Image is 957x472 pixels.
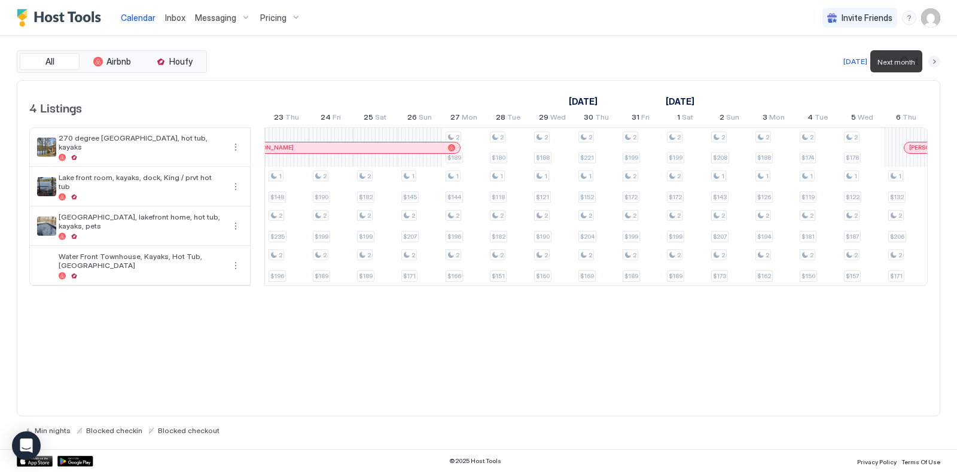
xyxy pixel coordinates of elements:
[45,56,54,67] span: All
[595,112,609,125] span: Thu
[536,154,550,162] span: $188
[804,110,831,127] a: November 4, 2025
[228,219,243,233] button: More options
[713,233,727,240] span: $207
[165,11,185,24] a: Inbox
[447,154,461,162] span: $189
[544,133,548,141] span: 2
[589,251,592,259] span: 2
[890,193,904,201] span: $132
[17,50,207,73] div: tab-group
[270,193,284,201] span: $148
[663,93,697,110] a: November 1, 2025
[810,133,813,141] span: 2
[928,56,940,68] button: Next month
[677,172,681,180] span: 2
[566,93,601,110] a: October 8, 2025
[890,233,904,240] span: $206
[896,112,901,125] span: 6
[17,9,106,27] a: Host Tools Logo
[624,272,638,280] span: $189
[359,193,373,201] span: $182
[669,272,682,280] span: $189
[323,212,327,220] span: 2
[682,112,693,125] span: Sat
[669,154,682,162] span: $199
[763,112,767,125] span: 3
[842,54,869,69] button: [DATE]
[550,112,566,125] span: Wed
[20,53,80,70] button: All
[447,110,480,127] a: October 27, 2025
[279,251,282,259] span: 2
[279,212,282,220] span: 2
[82,53,142,70] button: Airbnb
[493,110,523,127] a: October 28, 2025
[121,11,156,24] a: Calendar
[536,110,569,127] a: October 29, 2025
[496,112,505,125] span: 28
[858,112,873,125] span: Wed
[447,233,461,240] span: $196
[580,272,594,280] span: $169
[669,233,682,240] span: $199
[846,154,859,162] span: $178
[901,455,940,467] a: Terms Of Use
[17,456,53,467] a: App Store
[492,154,505,162] span: $180
[500,133,504,141] span: 2
[877,57,915,66] span: Next month
[632,112,639,125] span: 31
[367,172,371,180] span: 2
[713,272,726,280] span: $173
[361,110,389,127] a: October 25, 2025
[86,426,142,435] span: Blocked checkin
[846,193,860,201] span: $122
[403,233,417,240] span: $207
[757,193,771,201] span: $126
[158,426,220,435] span: Blocked checkout
[810,172,813,180] span: 1
[581,110,612,127] a: October 30, 2025
[315,193,328,201] span: $190
[367,212,371,220] span: 2
[854,212,858,220] span: 2
[57,456,93,467] div: Google Play Store
[270,272,284,280] span: $196
[580,154,594,162] span: $221
[59,133,224,151] span: 270 degree [GEOGRAPHIC_DATA], hot tub, kayaks
[801,272,815,280] span: $150
[757,154,771,162] span: $188
[37,138,56,157] div: listing image
[59,173,224,191] span: Lake front room, kayaks, dock, King / prvt hot tub
[29,98,82,116] span: 4 Listings
[580,193,594,201] span: $152
[677,212,681,220] span: 2
[412,212,415,220] span: 2
[364,112,373,125] span: 25
[766,212,769,220] span: 2
[106,56,131,67] span: Airbnb
[669,193,682,201] span: $172
[721,251,725,259] span: 2
[846,272,859,280] span: $157
[492,233,505,240] span: $182
[419,112,432,125] span: Sun
[624,233,638,240] span: $199
[323,172,327,180] span: 2
[462,112,477,125] span: Mon
[333,112,341,125] span: Fri
[544,251,548,259] span: 2
[624,154,638,162] span: $199
[902,11,916,25] div: menu
[536,233,550,240] span: $190
[757,233,771,240] span: $194
[903,112,916,125] span: Thu
[760,110,788,127] a: November 3, 2025
[35,426,71,435] span: Min nights
[854,133,858,141] span: 2
[898,251,902,259] span: 2
[500,172,503,180] span: 1
[717,110,742,127] a: November 2, 2025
